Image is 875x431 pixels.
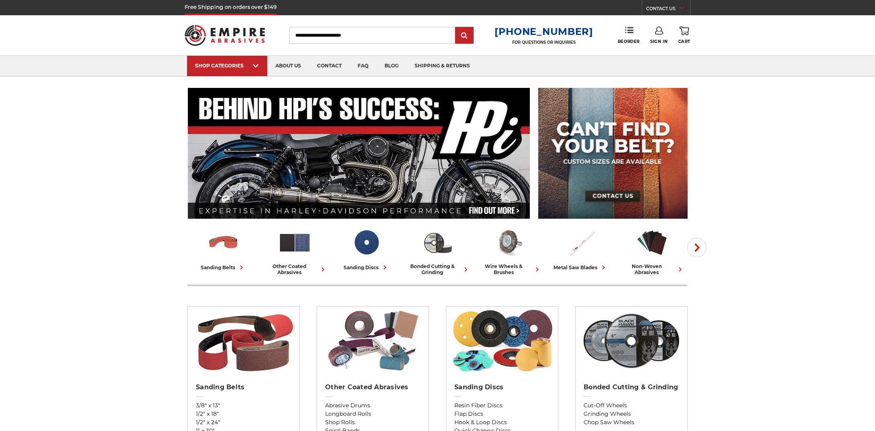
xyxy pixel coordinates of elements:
a: Resin Fiber Discs [454,401,550,410]
img: Sanding Discs [350,226,383,259]
img: promo banner for custom belts. [538,88,688,219]
img: Banner for an interview featuring Horsepower Inc who makes Harley performance upgrades featured o... [188,88,530,219]
a: 1/2" x 18" [196,410,291,418]
a: sanding discs [334,226,399,272]
a: shipping & returns [407,56,478,76]
div: non-woven abrasives [619,263,684,275]
span: Sign In [650,39,667,44]
a: bonded cutting & grinding [405,226,470,275]
img: Non-woven Abrasives [635,226,669,259]
button: Next [687,238,706,257]
a: contact [309,56,350,76]
h2: Sanding Discs [454,383,550,391]
a: Longboard Rolls [325,410,421,418]
p: FOR QUESTIONS OR INQUIRIES [494,40,593,45]
img: Bonded Cutting & Grinding [580,307,684,375]
a: about us [267,56,309,76]
span: Cart [678,39,690,44]
div: metal saw blades [553,263,608,272]
input: Submit [456,28,472,44]
a: faq [350,56,376,76]
a: Chop Saw Wheels [584,418,679,427]
a: Abrasive Drums [325,401,421,410]
div: other coated abrasives [262,263,327,275]
a: non-woven abrasives [619,226,684,275]
a: sanding belts [191,226,256,272]
a: Reorder [618,26,640,44]
a: 1/2" x 24" [196,418,291,427]
a: Hook & Loop Discs [454,418,550,427]
a: wire wheels & brushes [476,226,541,275]
a: blog [376,56,407,76]
h2: Other Coated Abrasives [325,383,421,391]
a: metal saw blades [548,226,613,272]
a: Shop Rolls [325,418,421,427]
span: Reorder [618,39,640,44]
a: Cut-Off Wheels [584,401,679,410]
img: Other Coated Abrasives [278,226,311,259]
a: 3/8" x 13" [196,401,291,410]
a: [PHONE_NUMBER] [494,26,593,37]
h2: Bonded Cutting & Grinding [584,383,679,391]
img: Wire Wheels & Brushes [492,226,526,259]
img: Sanding Belts [192,307,296,375]
div: SHOP CATEGORIES [195,63,259,69]
img: Metal Saw Blades [564,226,597,259]
div: wire wheels & brushes [476,263,541,275]
h2: Sanding Belts [196,383,291,391]
a: Cart [678,26,690,44]
a: Grinding Wheels [584,410,679,418]
a: other coated abrasives [262,226,327,275]
div: sanding belts [201,263,246,272]
img: Other Coated Abrasives [321,307,425,375]
a: Flap Discs [454,410,550,418]
img: Sanding Belts [207,226,240,259]
img: Bonded Cutting & Grinding [421,226,454,259]
img: Sanding Discs [450,307,554,375]
div: sanding discs [344,263,389,272]
div: bonded cutting & grinding [405,263,470,275]
img: Empire Abrasives [185,20,265,51]
a: CONTACT US [646,4,690,15]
